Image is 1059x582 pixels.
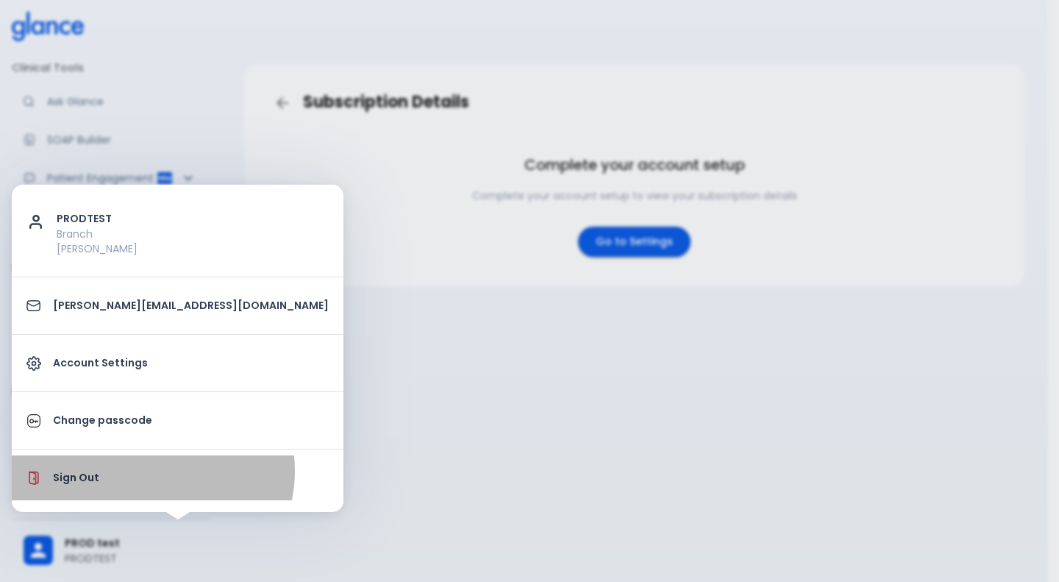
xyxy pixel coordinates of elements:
p: [PERSON_NAME] [57,241,329,256]
p: Change passcode [53,413,329,428]
p: Sign Out [53,470,329,486]
p: Branch [57,227,329,241]
p: PRODTEST [57,211,329,227]
p: Account Settings [53,355,329,371]
p: [PERSON_NAME][EMAIL_ADDRESS][DOMAIN_NAME] [53,298,329,313]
